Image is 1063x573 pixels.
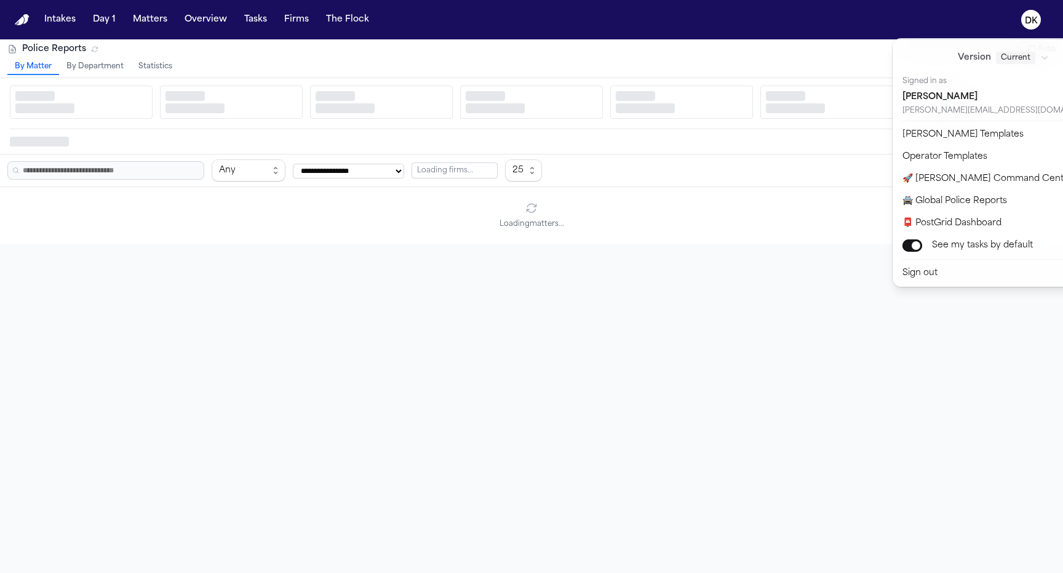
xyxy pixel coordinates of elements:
[219,163,268,178] div: Any
[239,9,272,31] button: Tasks
[88,9,121,31] button: Day 1
[180,9,232,31] button: Overview
[128,9,172,31] button: Matters
[505,159,542,182] button: Items per page
[212,159,285,182] button: Investigation Status
[59,59,131,75] button: By Department
[15,219,1048,229] p: Loading matters ...
[412,162,498,178] div: Loading firms...
[512,163,525,178] div: 25
[279,9,314,31] button: Firms
[39,9,81,31] button: Intakes
[131,59,180,75] button: Statistics
[7,59,59,75] button: By Matter
[15,14,30,26] img: Finch Logo
[22,43,86,55] h1: Police Reports
[321,9,374,31] button: The Flock
[15,14,30,26] a: Home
